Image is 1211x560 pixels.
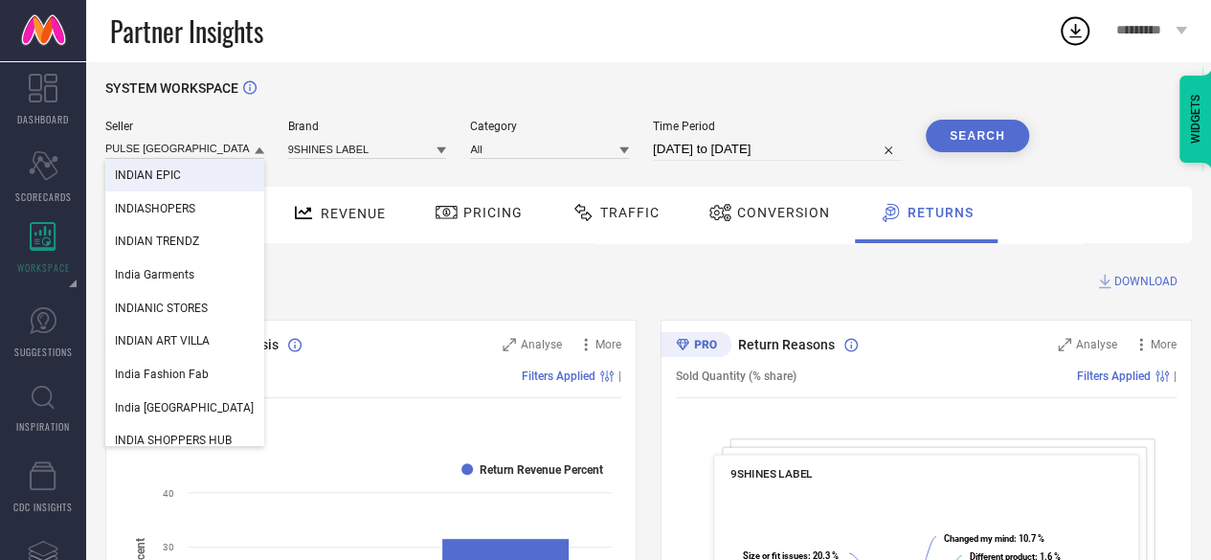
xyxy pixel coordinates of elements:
[17,260,70,275] span: WORKSPACE
[653,138,902,161] input: Select time period
[115,434,232,447] span: INDIA SHOPPERS HUB
[676,370,796,383] span: Sold Quantity (% share)
[105,159,264,191] div: INDIAN EPIC
[105,325,264,357] div: INDIAN ART VILLA
[105,225,264,258] div: INDIAN TRENDZ
[618,370,621,383] span: |
[14,345,73,359] span: SUGGESTIONS
[105,258,264,291] div: India Garments
[17,112,69,126] span: DASHBOARD
[653,120,902,133] span: Time Period
[105,424,264,457] div: INDIA SHOPPERS HUB
[1174,370,1177,383] span: |
[115,302,208,315] span: INDIANIC STORES
[661,332,731,361] div: Premium
[105,292,264,325] div: INDIANIC STORES
[115,268,194,281] span: India Garments
[1058,338,1071,351] svg: Zoom
[737,205,830,220] span: Conversion
[480,463,603,477] text: Return Revenue Percent
[321,206,386,221] span: Revenue
[908,205,974,220] span: Returns
[105,80,238,96] span: SYSTEM WORKSPACE
[1077,370,1151,383] span: Filters Applied
[743,549,808,560] tspan: Size or fit issues
[1114,272,1177,291] span: DOWNLOAD
[115,401,254,414] span: India [GEOGRAPHIC_DATA]
[944,533,1014,544] tspan: Changed my mind
[115,368,209,381] span: India Fashion Fab
[503,338,516,351] svg: Zoom
[738,337,835,352] span: Return Reasons
[115,235,199,248] span: INDIAN TRENDZ
[105,358,264,391] div: India Fashion Fab
[521,338,562,351] span: Analyse
[743,549,839,560] text: : 20.3 %
[163,488,174,499] text: 40
[730,467,813,481] span: 9SHINES LABEL
[522,370,595,383] span: Filters Applied
[115,334,210,347] span: INDIAN ART VILLA
[105,192,264,225] div: INDIASHOPERS
[944,533,1044,544] text: : 10.7 %
[1076,338,1117,351] span: Analyse
[115,202,195,215] span: INDIASHOPERS
[16,419,70,434] span: INSPIRATION
[105,392,264,424] div: India Xport House
[110,11,263,51] span: Partner Insights
[595,338,621,351] span: More
[15,190,72,204] span: SCORECARDS
[163,542,174,552] text: 30
[1151,338,1177,351] span: More
[463,205,523,220] span: Pricing
[288,120,447,133] span: Brand
[105,120,264,133] span: Seller
[13,500,73,514] span: CDC INSIGHTS
[1058,13,1092,48] div: Open download list
[115,168,181,182] span: INDIAN EPIC
[600,205,660,220] span: Traffic
[926,120,1029,152] button: Search
[470,120,629,133] span: Category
